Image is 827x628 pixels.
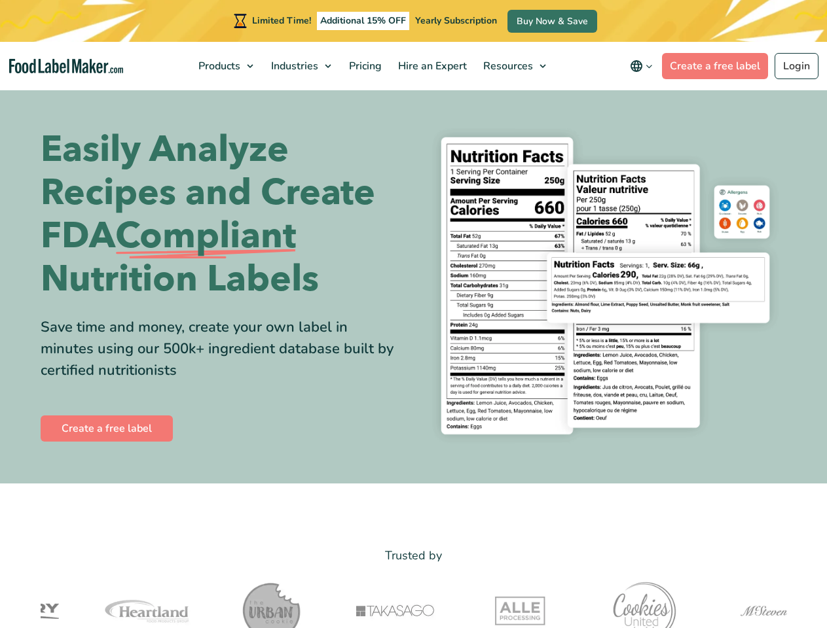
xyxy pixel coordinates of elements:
[41,128,404,301] h1: Easily Analyze Recipes and Create FDA Nutrition Labels
[475,42,553,90] a: Resources
[263,42,338,90] a: Industries
[252,14,311,27] span: Limited Time!
[479,59,534,73] span: Resources
[41,415,173,442] a: Create a free label
[394,59,468,73] span: Hire an Expert
[191,42,260,90] a: Products
[41,317,404,381] div: Save time and money, create your own label in minutes using our 500k+ ingredient database built b...
[317,12,409,30] span: Additional 15% OFF
[345,59,383,73] span: Pricing
[41,546,787,565] p: Trusted by
[662,53,768,79] a: Create a free label
[194,59,242,73] span: Products
[415,14,497,27] span: Yearly Subscription
[775,53,818,79] a: Login
[267,59,320,73] span: Industries
[507,10,597,33] a: Buy Now & Save
[341,42,387,90] a: Pricing
[390,42,472,90] a: Hire an Expert
[115,215,296,258] span: Compliant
